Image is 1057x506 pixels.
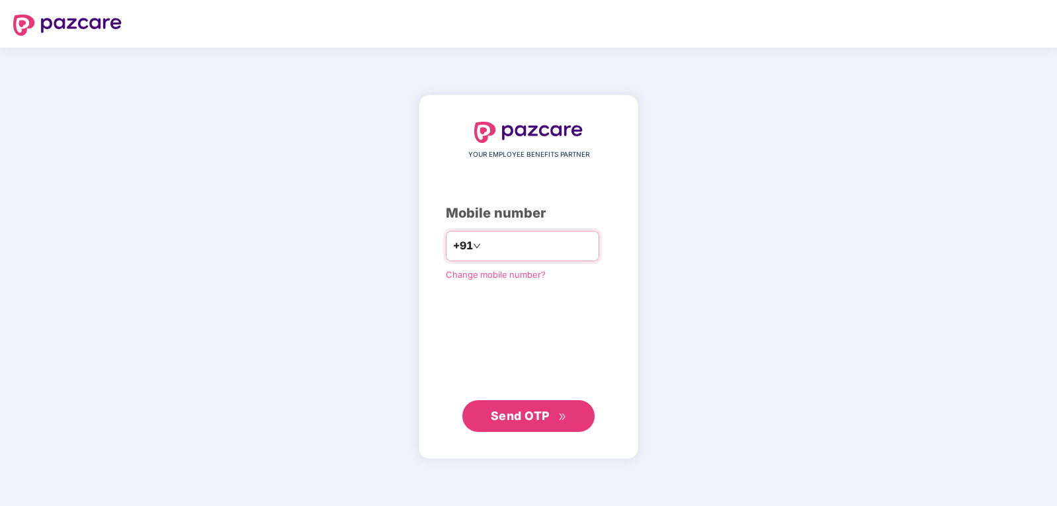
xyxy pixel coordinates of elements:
[473,242,481,250] span: down
[446,203,611,224] div: Mobile number
[491,409,550,423] span: Send OTP
[462,400,595,432] button: Send OTPdouble-right
[446,269,546,280] a: Change mobile number?
[474,122,583,143] img: logo
[468,149,589,160] span: YOUR EMPLOYEE BENEFITS PARTNER
[13,15,122,36] img: logo
[453,237,473,254] span: +91
[558,413,567,421] span: double-right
